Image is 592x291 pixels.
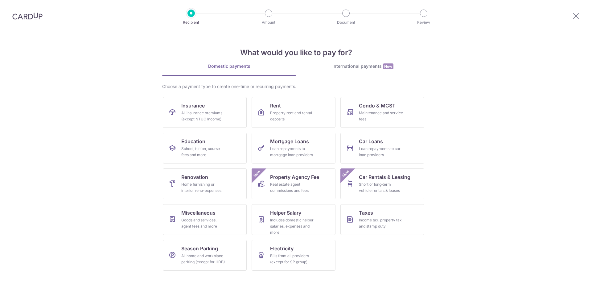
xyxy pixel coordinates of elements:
[270,209,301,216] span: Helper Salary
[270,181,314,194] div: Real estate agent commissions and fees
[181,138,205,145] span: Education
[252,133,335,164] a: Mortgage LoansLoan repayments to mortgage loan providers
[163,97,247,128] a: InsuranceAll insurance premiums (except NTUC Income)
[181,146,226,158] div: School, tuition, course fees and more
[163,168,247,199] a: RenovationHome furnishing or interior reno-expenses
[163,204,247,235] a: MiscellaneousGoods and services, agent fees and more
[359,173,410,181] span: Car Rentals & Leasing
[252,168,262,179] span: New
[383,63,393,69] span: New
[246,19,291,26] p: Amount
[12,12,43,20] img: CardUp
[359,138,383,145] span: Car Loans
[181,245,218,252] span: Season Parking
[359,102,396,109] span: Condo & MCST
[359,181,403,194] div: Short or long‑term vehicle rentals & leases
[270,253,314,265] div: Bills from all providers (except for SP group)
[163,133,247,164] a: EducationSchool, tuition, course fees and more
[162,83,430,90] div: Choose a payment type to create one-time or recurring payments.
[340,97,424,128] a: Condo & MCSTMaintenance and service fees
[401,19,446,26] p: Review
[359,110,403,122] div: Maintenance and service fees
[359,146,403,158] div: Loan repayments to car loan providers
[270,173,319,181] span: Property Agency Fee
[162,47,430,58] h4: What would you like to pay for?
[168,19,214,26] p: Recipient
[340,204,424,235] a: TaxesIncome tax, property tax and stamp duty
[252,168,335,199] a: Property Agency FeeReal estate agent commissions and feesNew
[340,168,424,199] a: Car Rentals & LeasingShort or long‑term vehicle rentals & leasesNew
[181,102,205,109] span: Insurance
[270,138,309,145] span: Mortgage Loans
[270,245,294,252] span: Electricity
[252,204,335,235] a: Helper SalaryIncludes domestic helper salaries, expenses and more
[181,253,226,265] div: All home and workplace parking (except for HDB)
[181,217,226,229] div: Goods and services, agent fees and more
[270,102,281,109] span: Rent
[181,209,216,216] span: Miscellaneous
[163,240,247,271] a: Season ParkingAll home and workplace parking (except for HDB)
[181,110,226,122] div: All insurance premiums (except NTUC Income)
[252,240,335,271] a: ElectricityBills from all providers (except for SP group)
[340,133,424,164] a: Car LoansLoan repayments to car loan providers
[181,181,226,194] div: Home furnishing or interior reno-expenses
[359,209,373,216] span: Taxes
[341,168,351,179] span: New
[181,173,208,181] span: Renovation
[270,217,314,236] div: Includes domestic helper salaries, expenses and more
[553,273,586,288] iframe: Opens a widget where you can find more information
[252,97,335,128] a: RentProperty rent and rental deposits
[162,63,296,69] div: Domestic payments
[270,146,314,158] div: Loan repayments to mortgage loan providers
[359,217,403,229] div: Income tax, property tax and stamp duty
[270,110,314,122] div: Property rent and rental deposits
[323,19,369,26] p: Document
[296,63,430,70] div: International payments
